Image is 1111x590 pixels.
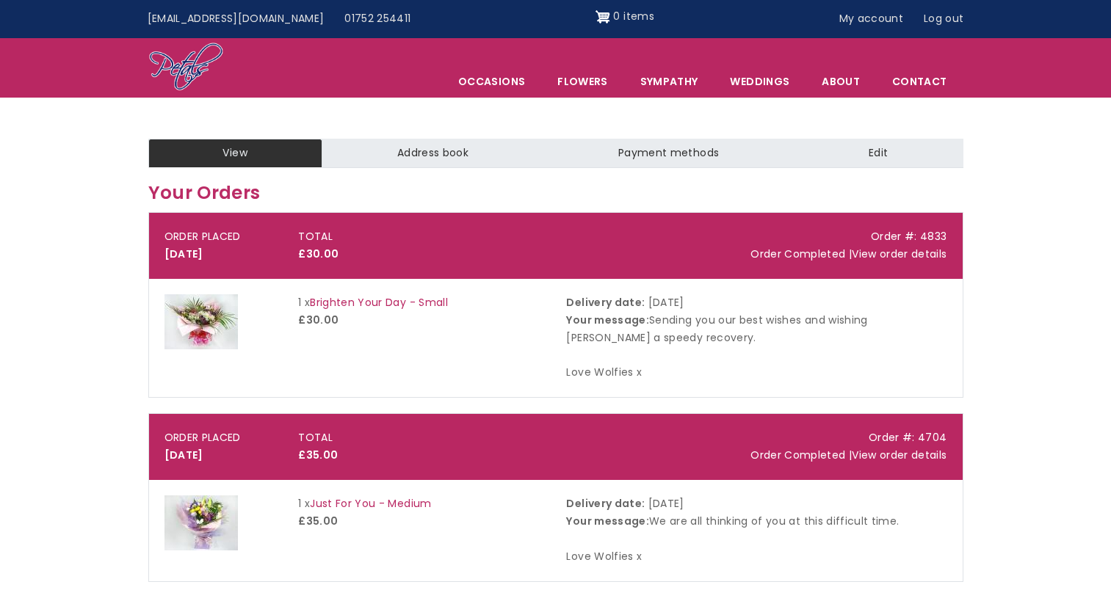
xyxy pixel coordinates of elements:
[164,448,203,462] time: [DATE]
[596,5,610,29] img: Shopping cart
[794,139,963,168] a: Edit
[322,139,543,168] a: Address book
[566,295,645,310] strong: Delivery date:
[148,139,322,168] a: View
[164,495,238,550] img: Just For You
[852,448,947,462] a: View order details
[566,514,649,528] strong: Your message:
[852,247,947,261] a: View order details
[543,139,794,168] a: Payment methods
[310,295,448,310] a: Brighten Your Day - Small
[555,228,958,263] div: Order #: 4833 Order Completed |
[287,228,555,263] div: TOTAL
[287,495,555,566] div: 1 x
[137,5,335,33] a: [EMAIL_ADDRESS][DOMAIN_NAME]
[806,66,875,97] a: About
[714,66,805,97] span: Weddings
[913,5,974,33] a: Log out
[648,295,684,310] time: [DATE]
[310,496,431,511] a: Just For You - Medium
[153,429,288,465] div: ORDER PLACED
[298,247,339,261] strong: £30.00
[287,294,555,382] div: 1 x
[566,496,645,511] strong: Delivery date:
[153,228,288,263] div: ORDER PLACED
[542,66,623,97] a: Flowers
[298,514,338,528] strong: £35.00
[287,429,555,465] div: TOTAL
[334,5,421,33] a: 01752 254411
[148,42,224,93] img: Home
[148,178,963,207] h3: Your Orders
[137,139,974,168] nav: Tabs
[555,429,958,465] div: Order #: 4704 Order Completed |
[613,9,654,23] span: 0 items
[164,247,203,261] time: [DATE]
[596,5,654,29] a: Shopping cart 0 items
[298,448,338,462] strong: £35.00
[555,294,958,382] div: Sending you our best wishes and wishing [PERSON_NAME] a speedy recovery. Love Wolfies x
[555,495,958,566] div: We are all thinking of you at this difficult time. Love Wolfies x
[648,496,684,511] time: [DATE]
[566,313,649,327] strong: Your message:
[443,66,540,97] span: Occasions
[625,66,714,97] a: Sympathy
[164,294,238,349] img: Brighten Your Day
[298,313,339,327] strong: £30.00
[829,5,914,33] a: My account
[877,66,962,97] a: Contact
